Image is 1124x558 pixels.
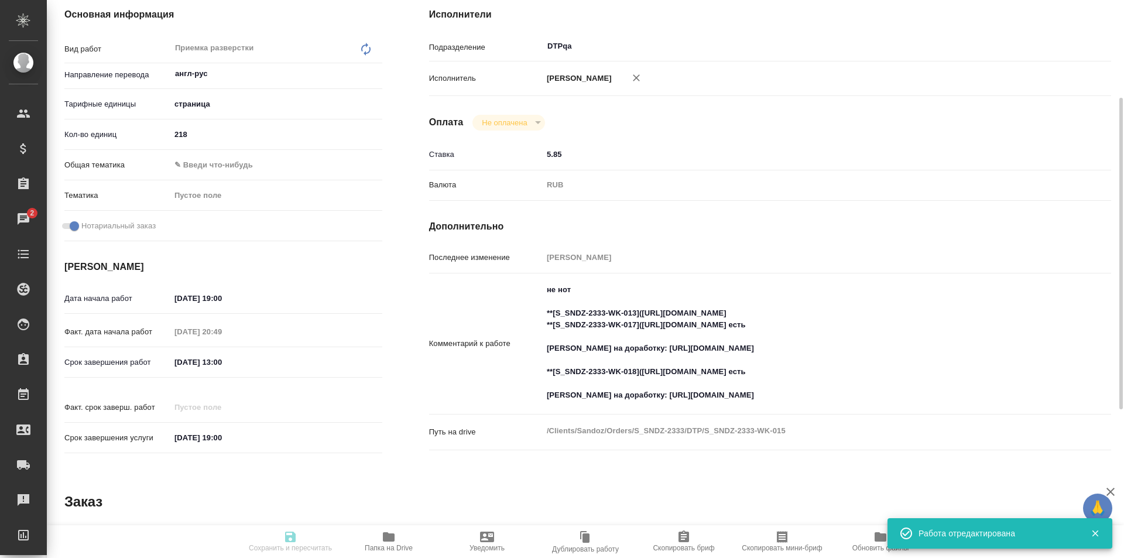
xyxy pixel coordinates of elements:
[170,126,382,143] input: ✎ Введи что-нибудь
[429,73,543,84] p: Исполнитель
[376,73,378,75] button: Open
[170,399,273,416] input: Пустое поле
[543,280,1054,405] textarea: не нот **[S_SNDZ-2333-WK-013]([URL][DOMAIN_NAME] **[S_SNDZ-2333-WK-017]([URL][DOMAIN_NAME] есть [...
[429,338,543,350] p: Комментарий к работе
[174,190,368,201] div: Пустое поле
[64,159,170,171] p: Общая тематика
[170,290,273,307] input: ✎ Введи что-нибудь
[429,8,1111,22] h4: Исполнители
[365,544,413,552] span: Папка на Drive
[64,402,170,413] p: Факт. срок заверш. работ
[64,8,382,22] h4: Основная информация
[470,544,505,552] span: Уведомить
[64,260,382,274] h4: [PERSON_NAME]
[64,492,102,511] h2: Заказ
[64,190,170,201] p: Тематика
[64,69,170,81] p: Направление перевода
[3,204,44,234] a: 2
[64,43,170,55] p: Вид работ
[64,98,170,110] p: Тарифные единицы
[429,179,543,191] p: Валюта
[64,432,170,444] p: Срок завершения услуги
[635,525,733,558] button: Скопировать бриф
[81,220,156,232] span: Нотариальный заказ
[543,249,1054,266] input: Пустое поле
[1048,45,1050,47] button: Open
[653,544,714,552] span: Скопировать бриф
[64,357,170,368] p: Срок завершения работ
[429,42,543,53] p: Подразделение
[241,525,340,558] button: Сохранить и пересчитать
[438,525,536,558] button: Уведомить
[340,525,438,558] button: Папка на Drive
[733,525,831,558] button: Скопировать мини-бриф
[23,207,41,219] span: 2
[1083,528,1107,539] button: Закрыть
[543,421,1054,441] textarea: /Clients/Sandoz/Orders/S_SNDZ-2333/DTP/S_SNDZ-2333-WK-015
[623,65,649,91] button: Удалить исполнителя
[170,429,273,446] input: ✎ Введи что-нибудь
[552,545,619,553] span: Дублировать работу
[64,129,170,141] p: Кол-во единиц
[170,94,382,114] div: страница
[543,146,1054,163] input: ✎ Введи что-нибудь
[543,73,612,84] p: [PERSON_NAME]
[429,252,543,263] p: Последнее изменение
[429,115,464,129] h4: Оплата
[170,323,273,340] input: Пустое поле
[170,354,273,371] input: ✎ Введи что-нибудь
[429,220,1111,234] h4: Дополнительно
[472,115,544,131] div: Не оплачена
[543,175,1054,195] div: RUB
[742,544,822,552] span: Скопировать мини-бриф
[64,293,170,304] p: Дата начала работ
[429,149,543,160] p: Ставка
[831,525,930,558] button: Обновить файлы
[249,544,332,552] span: Сохранить и пересчитать
[919,528,1073,539] div: Работа отредактирована
[174,159,368,171] div: ✎ Введи что-нибудь
[536,525,635,558] button: Дублировать работу
[170,186,382,206] div: Пустое поле
[429,426,543,438] p: Путь на drive
[478,118,530,128] button: Не оплачена
[1088,496,1108,521] span: 🙏
[170,155,382,175] div: ✎ Введи что-нибудь
[1083,494,1112,523] button: 🙏
[852,544,909,552] span: Обновить файлы
[64,326,170,338] p: Факт. дата начала работ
